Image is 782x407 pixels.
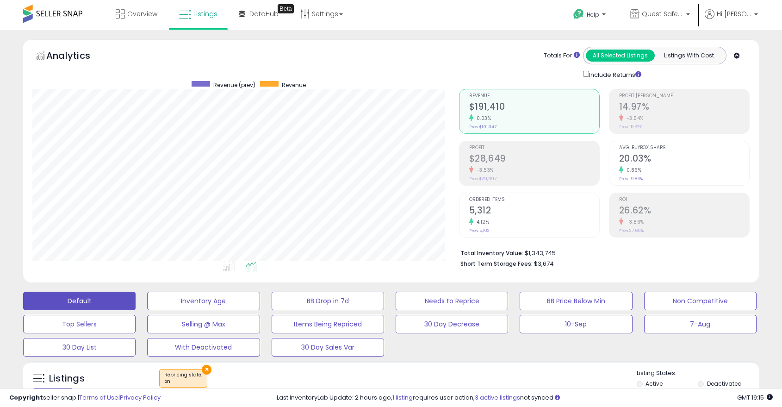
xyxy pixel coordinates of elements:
[469,197,599,202] span: Ordered Items
[282,81,306,89] span: Revenue
[392,393,413,402] a: 1 listing
[193,9,217,19] span: Listings
[469,145,599,150] span: Profit
[619,176,643,182] small: Prev: 19.86%
[586,50,655,62] button: All Selected Listings
[619,124,642,130] small: Prev: 15.52%
[642,9,683,19] span: Quest Safety Products
[213,81,255,89] span: Revenue (prev)
[566,1,615,30] a: Help
[645,380,663,388] label: Active
[469,101,599,114] h2: $191,410
[619,94,749,99] span: Profit [PERSON_NAME]
[127,9,157,19] span: Overview
[623,167,642,174] small: 0.86%
[473,167,494,174] small: -3.53%
[278,4,294,13] div: Tooltip anchor
[520,292,632,310] button: BB Price Below Min
[46,49,108,64] h5: Analytics
[619,145,749,150] span: Avg. Buybox Share
[619,228,644,233] small: Prev: 27.69%
[147,292,260,310] button: Inventory Age
[637,369,759,378] p: Listing States:
[469,228,490,233] small: Prev: 5,102
[644,292,757,310] button: Non Competitive
[272,292,384,310] button: BB Drop in 7d
[619,101,749,114] h2: 14.97%
[147,338,260,357] button: With Deactivated
[469,153,599,166] h2: $28,649
[473,115,491,122] small: 0.03%
[705,9,758,30] a: Hi [PERSON_NAME]
[164,371,202,385] span: Repricing state :
[460,247,743,258] li: $1,343,745
[23,338,136,357] button: 30 Day List
[202,365,211,375] button: ×
[717,9,751,19] span: Hi [PERSON_NAME]
[707,380,742,388] label: Deactivated
[164,378,202,385] div: on
[475,393,520,402] a: 3 active listings
[277,394,773,402] div: Last InventoryLab Update: 2 hours ago, requires user action, not synced.
[520,315,632,333] button: 10-Sep
[619,197,749,202] span: ROI
[9,393,43,402] strong: Copyright
[469,205,599,218] h2: 5,312
[623,115,644,122] small: -3.54%
[396,292,508,310] button: Needs to Reprice
[576,69,652,80] div: Include Returns
[396,315,508,333] button: 30 Day Decrease
[644,315,757,333] button: 7-Aug
[654,50,723,62] button: Listings With Cost
[32,388,74,397] div: Clear All Filters
[79,393,118,402] a: Terms of Use
[573,8,584,20] i: Get Help
[619,205,749,218] h2: 26.62%
[460,260,533,268] b: Short Term Storage Fees:
[623,219,644,225] small: -3.86%
[737,393,773,402] span: 2025-10-10 19:15 GMT
[249,9,279,19] span: DataHub
[147,315,260,333] button: Selling @ Max
[587,11,599,19] span: Help
[469,176,497,182] small: Prev: $29,697
[272,315,384,333] button: Items Being Repriced
[23,292,136,310] button: Default
[473,219,490,225] small: 4.12%
[469,94,599,99] span: Revenue
[23,315,136,333] button: Top Sellers
[469,124,497,130] small: Prev: $191,347
[534,259,554,268] span: $3,674
[120,393,161,402] a: Privacy Policy
[619,153,749,166] h2: 20.03%
[460,249,523,257] b: Total Inventory Value:
[544,51,580,60] div: Totals For
[49,372,85,385] h5: Listings
[9,394,161,402] div: seller snap | |
[272,338,384,357] button: 30 Day Sales Var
